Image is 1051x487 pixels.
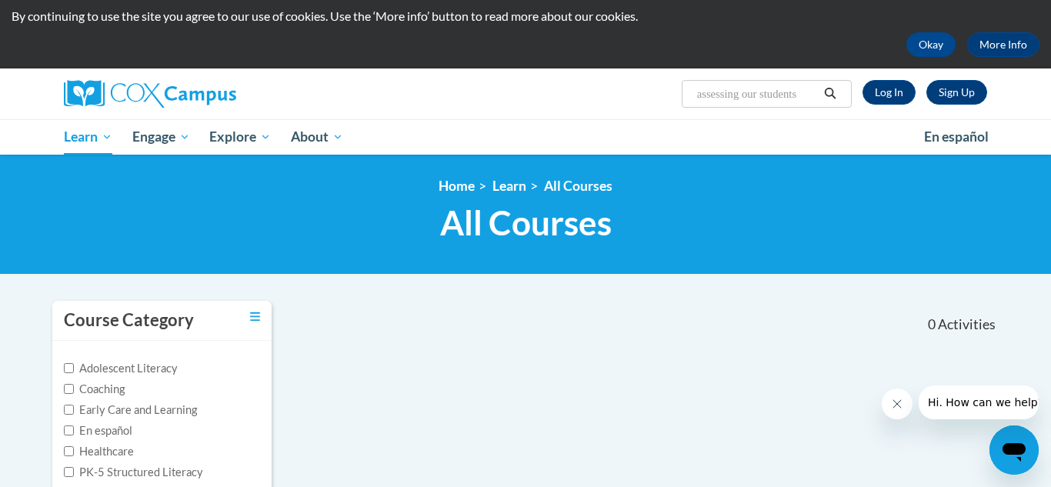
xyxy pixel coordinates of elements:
iframe: Message from company [919,385,1039,419]
a: About [281,119,353,155]
a: Cox Campus [64,80,356,108]
span: Activities [938,316,996,333]
input: Checkbox for Options [64,446,74,456]
button: Okay [906,32,956,57]
label: Adolescent Literacy [64,360,178,377]
button: Search [819,85,842,103]
label: Coaching [64,381,125,398]
a: Engage [122,119,200,155]
input: Checkbox for Options [64,405,74,415]
label: Healthcare [64,443,134,460]
a: Learn [54,119,122,155]
a: Log In [862,80,916,105]
span: Learn [64,128,112,146]
span: Hi. How can we help? [9,11,125,23]
span: 0 [928,316,936,333]
a: Toggle collapse [250,309,260,325]
input: Search Courses [696,85,819,103]
span: About [291,128,343,146]
iframe: Button to launch messaging window [989,425,1039,475]
a: All Courses [544,178,612,194]
label: Early Care and Learning [64,402,197,419]
input: Checkbox for Options [64,467,74,477]
a: More Info [967,32,1039,57]
a: Learn [492,178,526,194]
iframe: Close message [882,389,913,419]
span: En español [924,128,989,145]
span: Explore [209,128,271,146]
p: By continuing to use the site you agree to our use of cookies. Use the ‘More info’ button to read... [12,8,1039,25]
img: Cox Campus [64,80,236,108]
label: En español [64,422,132,439]
label: PK-5 Structured Literacy [64,464,203,481]
span: Engage [132,128,190,146]
input: Checkbox for Options [64,425,74,435]
div: Main menu [41,119,1010,155]
span: All Courses [440,202,612,243]
a: Register [926,80,987,105]
input: Checkbox for Options [64,363,74,373]
input: Checkbox for Options [64,384,74,394]
a: Home [439,178,475,194]
h3: Course Category [64,309,194,332]
a: Explore [199,119,281,155]
a: En español [914,121,999,153]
